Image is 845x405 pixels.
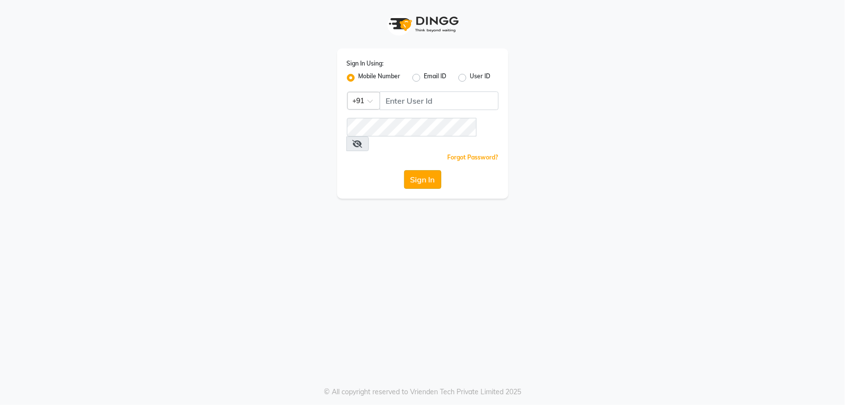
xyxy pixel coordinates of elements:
[404,170,441,189] button: Sign In
[424,72,447,84] label: Email ID
[347,118,477,136] input: Username
[347,59,384,68] label: Sign In Using:
[448,154,499,161] a: Forgot Password?
[470,72,491,84] label: User ID
[359,72,401,84] label: Mobile Number
[384,10,462,39] img: logo1.svg
[380,91,499,110] input: Username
